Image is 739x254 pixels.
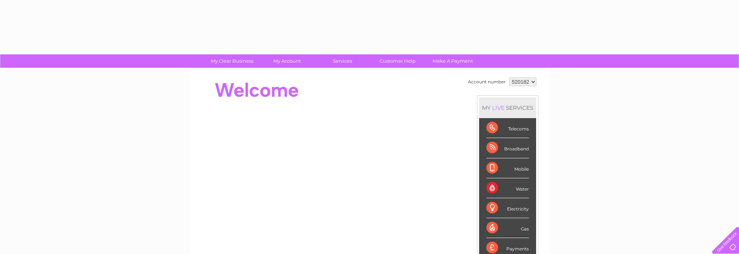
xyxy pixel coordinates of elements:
[479,97,536,118] div: MY SERVICES
[313,54,372,68] a: Services
[486,178,529,198] div: Water
[202,54,262,68] a: My Clear Business
[486,158,529,178] div: Mobile
[368,54,428,68] a: Customer Help
[486,218,529,238] div: Gas
[486,198,529,218] div: Electricity
[466,76,507,88] td: Account number
[257,54,317,68] a: My Account
[486,138,529,158] div: Broadband
[486,118,529,138] div: Telecoms
[423,54,483,68] a: Make A Payment
[491,104,506,111] div: LIVE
